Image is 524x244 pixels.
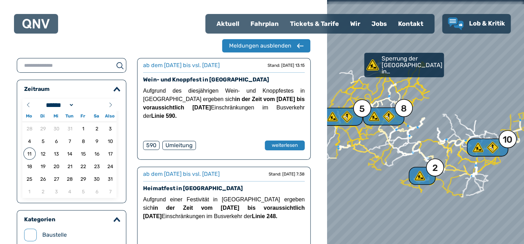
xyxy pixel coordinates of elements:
[104,185,116,198] span: 07.09.2025
[413,170,430,181] div: 2
[68,126,72,132] font: 31
[40,176,46,182] font: 26
[104,135,116,147] span: 10.08.2025
[398,20,423,28] font: Kontakt
[366,15,392,33] a: Jobs
[109,126,112,132] font: 3
[94,151,99,157] font: 16
[27,164,32,170] font: 18
[503,134,513,145] font: 10
[109,189,112,195] font: 7
[50,148,63,160] span: 13.08.2025
[268,63,305,68] font: Stand: [DATE] 13:15
[44,101,75,109] select: Monat
[50,122,63,135] span: 30.07.2025
[265,141,305,150] button: weiterlesen
[474,142,500,153] div: 10
[143,185,243,192] a: Heimatfest in [GEOGRAPHIC_DATA]
[77,160,90,172] span: 22.08.2025
[146,142,156,149] font: 590
[401,103,407,114] font: 8
[50,135,63,147] span: 06.08.2025
[162,213,252,219] font: Einschränkungen im Busverkehr der
[359,103,365,114] font: 5
[80,113,85,119] font: Fr
[74,101,99,109] input: Jahr
[54,113,58,119] font: Mi
[370,111,396,122] div: 8
[55,138,58,144] font: 6
[40,113,45,119] font: Di
[329,111,354,122] div: 5
[54,126,59,132] font: 30
[143,171,220,177] font: ab dem [DATE] bis vsl. [DATE]
[108,176,113,182] font: 31
[217,20,239,28] font: Aktuell
[82,189,85,195] font: 5
[27,126,33,132] font: 28
[91,135,103,147] span: 09.08.2025
[392,15,429,33] a: Kontakt
[37,122,49,135] span: 29.07.2025
[269,172,305,177] font: Stand: [DATE] 7:38
[77,135,90,147] span: 08.08.2025
[54,176,59,182] font: 27
[345,15,366,33] a: Wir
[229,42,291,49] font: Meldungen ausblenden
[364,53,441,77] div: Sperrung der [GEOGRAPHIC_DATA] in [GEOGRAPHIC_DATA]
[143,76,269,83] a: Wein- und Knoppfest in [GEOGRAPHIC_DATA]
[469,20,505,27] font: Lob & Kritik
[65,113,73,119] font: Tun
[91,148,103,160] span: 16.08.2025
[143,105,305,119] font: Einschränkungen im Busverkehr der
[41,164,45,170] font: 19
[50,173,63,185] span: 27.08.2025
[28,189,30,195] font: 1
[22,17,50,31] a: QNV-Logo
[37,185,49,198] span: 02.09.2025
[23,185,36,198] span: 01.09.2025
[23,122,36,135] span: 28.07.2025
[69,138,71,144] font: 7
[104,148,116,160] span: 17.08.2025
[64,135,76,147] span: 07.08.2025
[80,176,86,182] font: 29
[143,62,220,69] font: ab dem [DATE] bis vsl. [DATE]
[222,39,310,52] button: Meldungen ausblenden
[432,163,438,173] font: 2
[272,142,298,148] font: weiterlesen
[91,185,103,198] span: 06.09.2025
[105,113,115,119] font: Also
[91,122,103,135] span: 02.08.2025
[250,20,279,28] font: Fahrplan
[55,189,58,195] font: 3
[77,148,90,160] span: 15.08.2025
[81,151,86,157] font: 15
[95,189,98,195] font: 6
[104,173,116,185] span: 31.08.2025
[24,86,50,92] font: Zeitraum
[23,148,36,160] span: 11.08.2025
[68,189,71,195] font: 4
[64,173,76,185] span: 28.08.2025
[95,138,98,144] font: 9
[350,20,360,28] font: Wir
[143,205,305,219] font: in der Zeit vom [DATE] bis voraussichtlich [DATE]
[108,151,113,157] font: 17
[290,20,339,28] font: Tickets & Tarife
[77,185,90,198] span: 05.09.2025
[371,20,387,28] font: Jobs
[37,173,49,185] span: 26.08.2025
[382,55,442,81] font: Sperrung der [GEOGRAPHIC_DATA] in [GEOGRAPHIC_DATA]
[165,142,193,149] font: Umleitung
[245,15,284,33] a: Fahrplan
[67,151,72,157] font: 14
[166,113,177,119] font: 590.
[24,216,55,223] font: Kategorien
[364,53,444,77] a: Sperrung der [GEOGRAPHIC_DATA] in [GEOGRAPHIC_DATA]
[42,189,44,195] font: 2
[68,164,72,170] font: 21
